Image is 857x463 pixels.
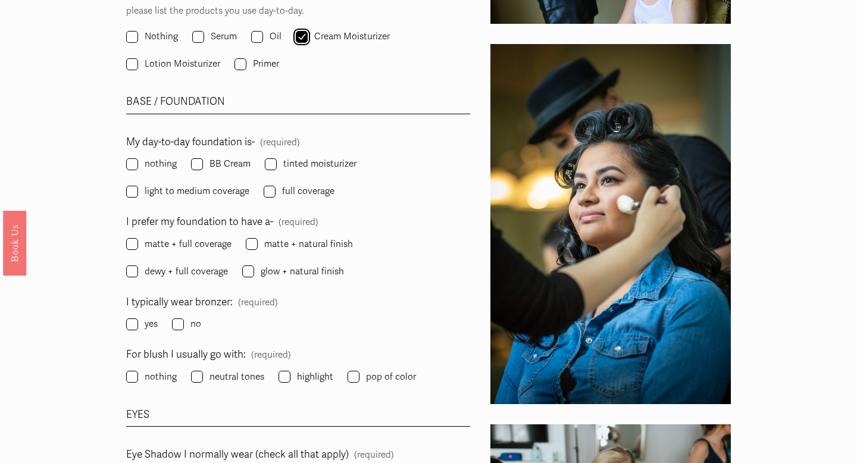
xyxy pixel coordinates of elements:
input: Nothing [126,31,138,43]
span: Cream Moisturizer [314,29,390,45]
input: no [172,318,184,330]
input: full coverage [264,186,276,198]
input: matte + full coverage [126,238,138,250]
input: BB Cream [191,158,203,170]
input: Oil [251,31,263,43]
span: nothing [145,369,177,385]
span: (required) [251,347,291,363]
span: highlight [297,369,333,385]
input: Primer [234,58,246,70]
span: Lotion Moisturizer [145,56,220,72]
span: neutral tones [209,369,264,385]
span: I typically wear bronzer: [126,293,233,312]
input: highlight [279,371,290,383]
span: (required) [279,214,318,230]
input: pop of color [348,371,359,383]
span: matte + full coverage [145,236,232,252]
input: Cream Moisturizer [296,31,308,43]
input: tinted moisturizer [265,158,277,170]
span: tinted moisturizer [283,156,356,172]
span: BB Cream [209,156,251,172]
span: pop of color [366,369,416,385]
span: For blush I usually go with: [126,346,246,364]
span: matte + natural finish [264,236,353,252]
span: Serum [211,29,237,45]
input: glow + natural finish [242,265,254,277]
span: yes [145,316,158,332]
span: Oil [270,29,282,45]
input: yes [126,318,138,330]
input: Serum [192,31,204,43]
div: EYES [126,406,470,427]
span: (required) [354,447,394,463]
input: matte + natural finish [246,238,258,250]
span: no [190,316,201,332]
input: neutral tones [191,371,203,383]
input: dewy + full coverage [126,265,138,277]
input: light to medium coverage [126,186,138,198]
a: Book Us [3,211,26,276]
div: BASE / FOUNDATION [126,93,470,114]
span: light to medium coverage [145,183,249,199]
span: glow + natural finish [261,264,344,280]
span: (required) [260,134,300,151]
span: (required) [238,295,278,311]
span: nothing [145,156,177,172]
span: dewy + full coverage [145,264,228,280]
span: Nothing [145,29,178,45]
span: I prefer my foundation to have a- [126,213,273,232]
input: nothing [126,158,138,170]
span: Primer [253,56,279,72]
span: My day-to-day foundation is- [126,133,255,152]
span: full coverage [282,183,334,199]
input: Lotion Moisturizer [126,58,138,70]
input: nothing [126,371,138,383]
